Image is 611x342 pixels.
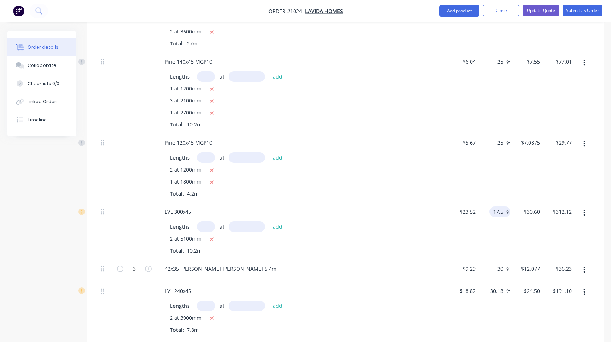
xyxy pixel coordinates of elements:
[170,85,201,94] span: 1 at 1200mm
[184,326,202,333] span: 7.8m
[170,178,201,187] span: 1 at 1800mm
[269,222,286,232] button: add
[13,5,24,16] img: Factory
[506,58,510,66] span: %
[170,247,184,254] span: Total:
[220,223,224,230] span: at
[305,8,343,15] a: LaVida Homes
[523,5,559,16] button: Update Quote
[159,206,197,217] div: LVL 300x45
[170,326,184,333] span: Total:
[184,190,202,197] span: 4.2m
[483,5,519,16] button: Close
[170,28,201,37] span: 2 at 3600mm
[7,38,76,56] button: Order details
[170,154,190,161] span: Lengths
[7,75,76,93] button: Checklists 0/0
[170,40,184,47] span: Total:
[170,97,201,106] span: 3 at 2100mm
[184,121,205,128] span: 10.2m
[159,263,282,274] div: 42x35 [PERSON_NAME] [PERSON_NAME] 5.4m
[268,8,305,15] span: Order #1024 -
[159,56,218,67] div: Pine 140x45 MGP10
[170,166,201,175] span: 2 at 1200mm
[28,80,60,87] div: Checklists 0/0
[28,62,56,69] div: Collaborate
[170,223,190,230] span: Lengths
[170,109,201,118] span: 1 at 2700mm
[170,302,190,310] span: Lengths
[506,208,510,216] span: %
[184,247,205,254] span: 10.2m
[7,111,76,129] button: Timeline
[7,56,76,75] button: Collaborate
[159,137,218,148] div: Pine 120x45 MGP10
[28,44,58,51] div: Order details
[269,72,286,81] button: add
[269,153,286,162] button: add
[7,93,76,111] button: Linked Orders
[170,121,184,128] span: Total:
[563,5,602,16] button: Submit as Order
[170,314,201,323] span: 2 at 3900mm
[506,139,510,147] span: %
[439,5,479,17] button: Add product
[220,154,224,161] span: at
[28,98,59,105] div: Linked Orders
[170,73,190,80] span: Lengths
[170,190,184,197] span: Total:
[28,117,47,123] div: Timeline
[170,235,201,244] span: 2 at 5100mm
[220,73,224,80] span: at
[269,301,286,310] button: add
[506,265,510,273] span: %
[159,286,197,296] div: LVL 240x45
[220,302,224,310] span: at
[506,287,510,295] span: %
[184,40,200,47] span: 27m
